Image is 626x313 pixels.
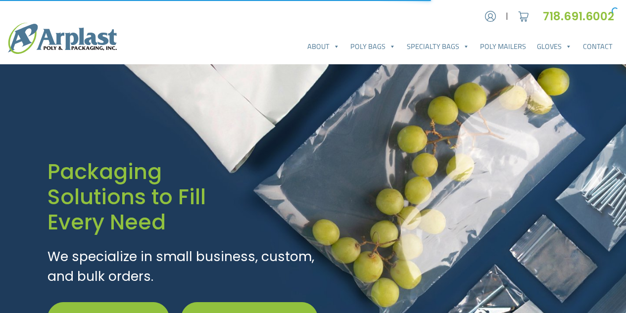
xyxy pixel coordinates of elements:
h1: Packaging Solutions to Fill Every Need [48,159,318,235]
a: About [302,37,345,56]
a: Poly Mailers [475,37,531,56]
p: We specialize in small business, custom, and bulk orders. [48,247,318,286]
a: Poly Bags [345,37,401,56]
a: Gloves [531,37,577,56]
span: | [506,10,508,22]
img: logo [8,23,117,54]
a: 718.691.6002 [543,8,618,24]
a: Contact [578,37,618,56]
a: Specialty Bags [401,37,475,56]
